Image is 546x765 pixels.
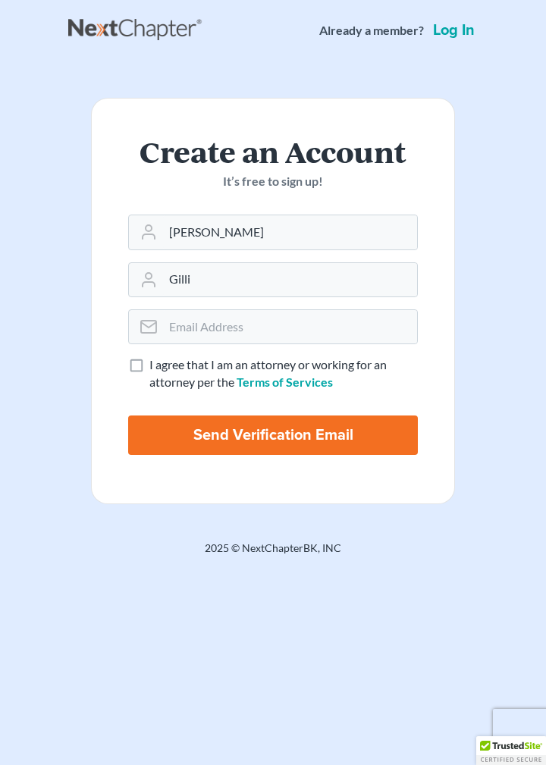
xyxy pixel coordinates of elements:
[430,23,478,38] a: Log in
[128,415,418,455] input: Send Verification Email
[163,215,417,249] input: First Name
[163,263,417,296] input: Last Name
[68,541,478,568] div: 2025 © NextChapterBK, INC
[128,173,418,190] p: It’s free to sign up!
[476,736,546,765] div: TrustedSite Certified
[149,357,387,389] span: I agree that I am an attorney or working for an attorney per the
[237,375,333,389] a: Terms of Services
[128,135,418,167] h2: Create an Account
[163,310,417,343] input: Email Address
[319,22,424,39] strong: Already a member?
